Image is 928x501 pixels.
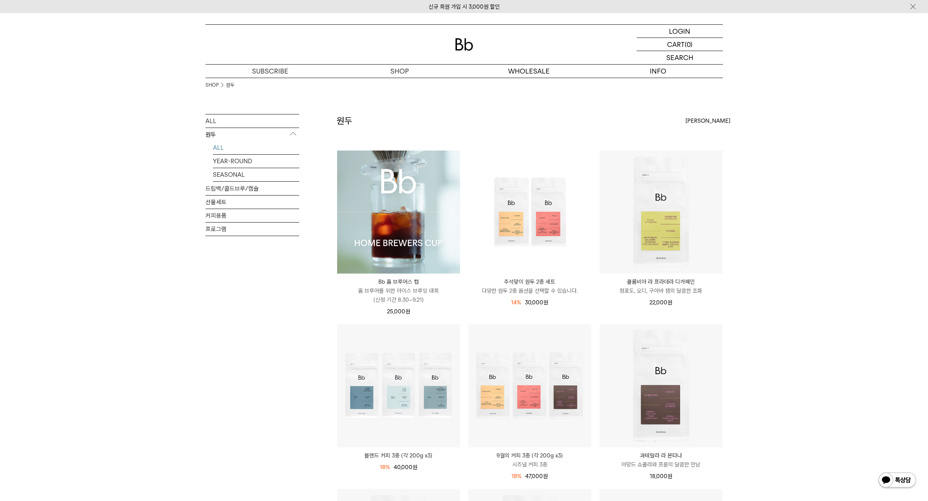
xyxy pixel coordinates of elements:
img: 콜롬비아 라 프라데라 디카페인 [600,150,723,274]
p: CART [667,38,685,51]
span: 원 [412,464,417,471]
p: (0) [685,38,693,51]
a: ALL [205,114,299,128]
span: 18,000 [650,473,672,480]
a: 커피용품 [205,209,299,222]
div: 18% [511,472,522,481]
span: 25,000 [387,308,410,315]
p: 과테말라 라 몬타냐 [600,451,723,460]
img: 추석맞이 원두 2종 세트 [468,150,591,274]
img: 과테말라 라 몬타냐 [600,324,723,447]
a: 신규 회원 가입 시 3,000원 할인 [429,3,500,10]
a: 선물세트 [205,196,299,209]
p: 시즈널 커피 3종 [468,460,591,469]
span: 원 [405,308,410,315]
a: SHOP [205,81,219,89]
p: 다양한 원두 2종 옵션을 선택할 수 있습니다. [468,286,591,295]
a: ALL [213,141,299,154]
img: 카카오톡 채널 1:1 채팅 버튼 [878,472,917,490]
span: [PERSON_NAME] [685,116,730,125]
img: 9월의 커피 3종 (각 200g x3) [468,324,591,447]
img: 블렌드 커피 3종 (각 200g x3) [337,324,460,447]
span: 47,000 [525,473,548,480]
span: 22,000 [649,299,672,306]
a: LOGIN [637,25,723,38]
span: 40,000 [394,464,417,471]
p: Bb 홈 브루어스 컵 [337,277,460,286]
span: 30,000 [525,299,548,306]
p: 9월의 커피 3종 (각 200g x3) [468,451,591,460]
a: CART (0) [637,38,723,51]
p: SEARCH [666,51,693,64]
div: 18% [380,463,390,472]
img: Bb 홈 브루어스 컵 [337,150,460,274]
a: Bb 홈 브루어스 컵 홈 브루어를 위한 아이스 브루잉 대회(신청 기간 8.30~9.21) [337,277,460,304]
a: 원두 [226,81,234,89]
a: SHOP [335,65,464,78]
span: 원 [543,299,548,306]
a: 추석맞이 원두 2종 세트 다양한 원두 2종 옵션을 선택할 수 있습니다. [468,277,591,295]
p: 아망드 쇼콜라와 프룬의 달콤한 만남 [600,460,723,469]
h2: 원두 [337,114,352,127]
img: 로고 [455,38,473,51]
div: 14% [511,298,521,307]
p: 추석맞이 원두 2종 세트 [468,277,591,286]
a: SEASONAL [213,168,299,181]
p: 원두 [205,128,299,141]
a: 드립백/콜드브루/캡슐 [205,182,299,195]
a: 블렌드 커피 3종 (각 200g x3) [337,451,460,460]
a: 9월의 커피 3종 (각 200g x3) 시즈널 커피 3종 [468,451,591,469]
a: YEAR-ROUND [213,155,299,168]
a: 과테말라 라 몬타냐 아망드 쇼콜라와 프룬의 달콤한 만남 [600,451,723,469]
span: 원 [667,299,672,306]
a: SUBSCRIBE [205,65,335,78]
p: LOGIN [669,25,690,38]
p: 콜롬비아 라 프라데라 디카페인 [600,277,723,286]
p: WHOLESALE [464,65,594,78]
span: 원 [667,473,672,480]
a: 콜롬비아 라 프라데라 디카페인 청포도, 오디, 구아바 잼의 달콤한 조화 [600,277,723,295]
p: 청포도, 오디, 구아바 잼의 달콤한 조화 [600,286,723,295]
p: INFO [594,65,723,78]
a: 프로그램 [205,223,299,236]
p: 홈 브루어를 위한 아이스 브루잉 대회 (신청 기간 8.30~9.21) [337,286,460,304]
span: 원 [543,473,548,480]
